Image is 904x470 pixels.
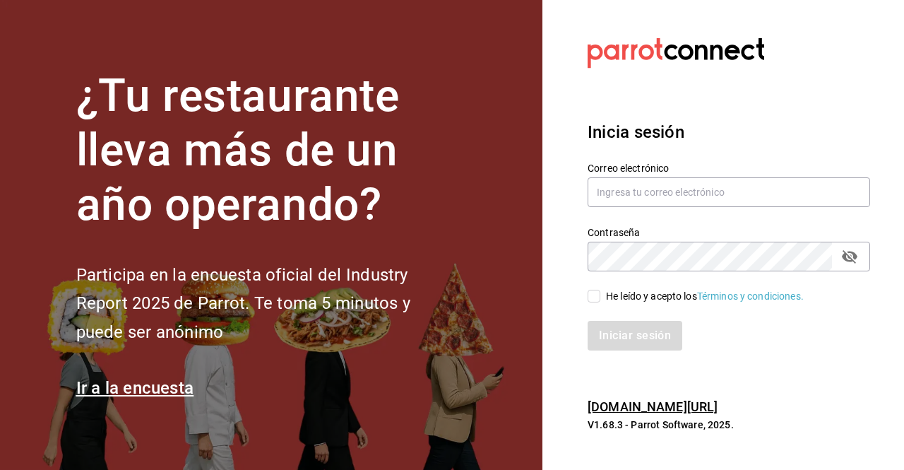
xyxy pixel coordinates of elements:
div: He leído y acepto los [606,289,804,304]
h3: Inicia sesión [588,119,870,145]
input: Ingresa tu correo electrónico [588,177,870,207]
a: [DOMAIN_NAME][URL] [588,399,718,414]
h2: Participa en la encuesta oficial del Industry Report 2025 de Parrot. Te toma 5 minutos y puede se... [76,261,458,347]
h1: ¿Tu restaurante lleva más de un año operando? [76,69,458,232]
p: V1.68.3 - Parrot Software, 2025. [588,418,870,432]
label: Correo electrónico [588,163,870,173]
a: Términos y condiciones. [697,290,804,302]
label: Contraseña [588,228,870,237]
button: passwordField [838,245,862,269]
a: Ir a la encuesta [76,378,194,398]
